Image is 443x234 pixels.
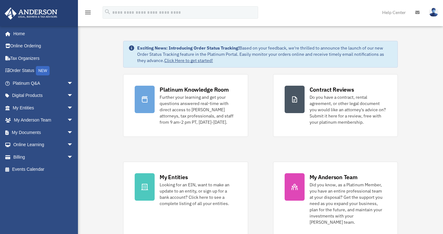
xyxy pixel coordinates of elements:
i: menu [84,9,92,16]
a: Tax Organizers [4,52,83,64]
a: menu [84,11,92,16]
i: search [104,8,111,15]
div: Further your learning and get your questions answered real-time with direct access to [PERSON_NAM... [160,94,236,125]
a: Online Ordering [4,40,83,52]
span: arrow_drop_down [67,139,79,151]
a: Platinum Q&Aarrow_drop_down [4,77,83,89]
img: Anderson Advisors Platinum Portal [3,7,59,20]
a: Digital Productsarrow_drop_down [4,89,83,102]
span: arrow_drop_down [67,126,79,139]
span: arrow_drop_down [67,102,79,114]
div: Looking for an EIN, want to make an update to an entity, or sign up for a bank account? Click her... [160,182,236,207]
div: Contract Reviews [310,86,354,93]
a: Billingarrow_drop_down [4,151,83,163]
a: Contract Reviews Do you have a contract, rental agreement, or other legal document you would like... [273,74,398,137]
img: User Pic [429,8,438,17]
a: My Anderson Teamarrow_drop_down [4,114,83,127]
a: Order StatusNEW [4,64,83,77]
div: My Entities [160,173,188,181]
strong: Exciting News: Introducing Order Status Tracking! [137,45,239,51]
a: Online Learningarrow_drop_down [4,139,83,151]
a: My Documentsarrow_drop_down [4,126,83,139]
span: arrow_drop_down [67,114,79,127]
span: arrow_drop_down [67,89,79,102]
a: Click Here to get started! [164,58,213,63]
span: arrow_drop_down [67,77,79,90]
a: Home [4,27,79,40]
a: My Entitiesarrow_drop_down [4,102,83,114]
a: Events Calendar [4,163,83,176]
div: Platinum Knowledge Room [160,86,229,93]
div: My Anderson Team [310,173,358,181]
div: Based on your feedback, we're thrilled to announce the launch of our new Order Status Tracking fe... [137,45,392,64]
div: Do you have a contract, rental agreement, or other legal document you would like an attorney's ad... [310,94,386,125]
span: arrow_drop_down [67,151,79,164]
div: Did you know, as a Platinum Member, you have an entire professional team at your disposal? Get th... [310,182,386,225]
div: NEW [36,66,50,75]
a: Platinum Knowledge Room Further your learning and get your questions answered real-time with dire... [123,74,248,137]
